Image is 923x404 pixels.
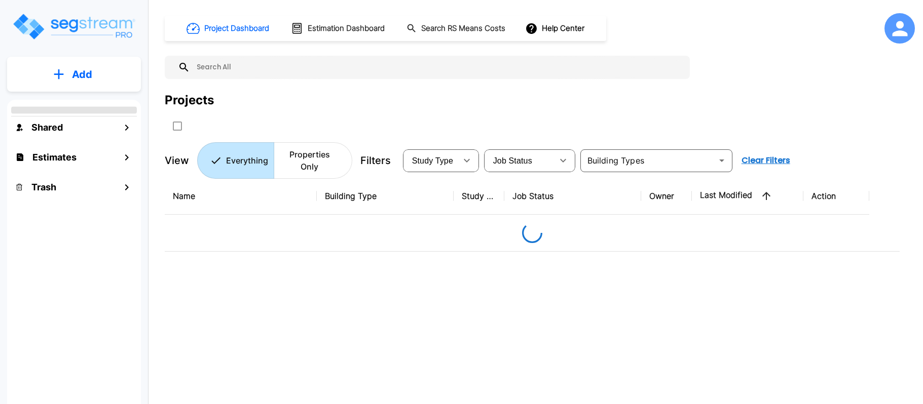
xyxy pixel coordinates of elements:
button: Open [715,153,729,168]
p: Filters [360,153,391,168]
button: Search RS Means Costs [402,19,511,38]
button: Project Dashboard [182,17,275,39]
input: Building Types [583,153,713,168]
th: Study Type [454,178,504,215]
h1: Project Dashboard [204,23,269,34]
h1: Estimation Dashboard [308,23,385,34]
div: Select [486,146,553,175]
th: Action [803,178,869,215]
button: Properties Only [274,142,352,179]
th: Building Type [317,178,454,215]
th: Name [165,178,317,215]
button: Clear Filters [737,150,794,171]
button: Help Center [523,19,588,38]
p: Properties Only [280,148,340,173]
div: Select [405,146,457,175]
th: Last Modified [692,178,803,215]
div: Projects [165,91,214,109]
div: Platform [197,142,352,179]
h1: Estimates [32,150,77,164]
span: Job Status [493,156,532,165]
input: Search All [190,56,685,79]
button: Everything [197,142,274,179]
h1: Search RS Means Costs [421,23,505,34]
p: Add [72,67,92,82]
button: Estimation Dashboard [287,18,390,39]
th: Owner [641,178,692,215]
h1: Trash [31,180,56,194]
span: Study Type [412,156,453,165]
img: Logo [12,12,136,41]
h1: Shared [31,120,63,134]
th: Job Status [504,178,641,215]
button: SelectAll [167,116,188,136]
p: View [165,153,189,168]
button: Add [7,60,141,89]
p: Everything [226,154,268,167]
